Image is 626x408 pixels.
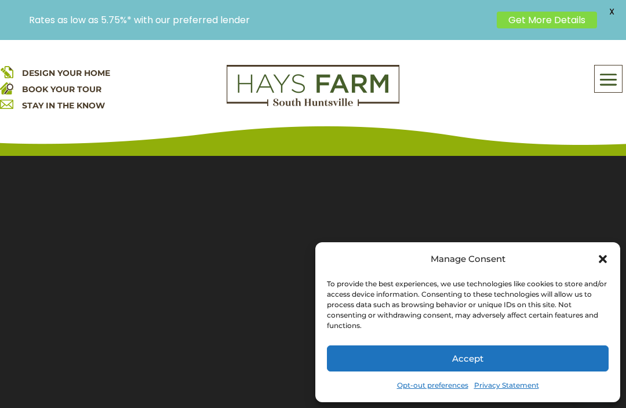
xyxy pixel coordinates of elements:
[227,65,399,107] img: Logo
[22,68,110,78] a: DESIGN YOUR HOME
[603,3,620,20] span: X
[597,253,609,265] div: Close dialog
[397,377,468,394] a: Opt-out preferences
[22,84,101,94] a: BOOK YOUR TOUR
[431,251,505,267] div: Manage Consent
[227,99,399,109] a: hays farm homes huntsville development
[474,377,539,394] a: Privacy Statement
[327,345,609,371] button: Accept
[497,12,597,28] a: Get More Details
[22,100,105,111] a: STAY IN THE KNOW
[29,14,491,25] p: Rates as low as 5.75%* with our preferred lender
[327,279,607,331] div: To provide the best experiences, we use technologies like cookies to store and/or access device i...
